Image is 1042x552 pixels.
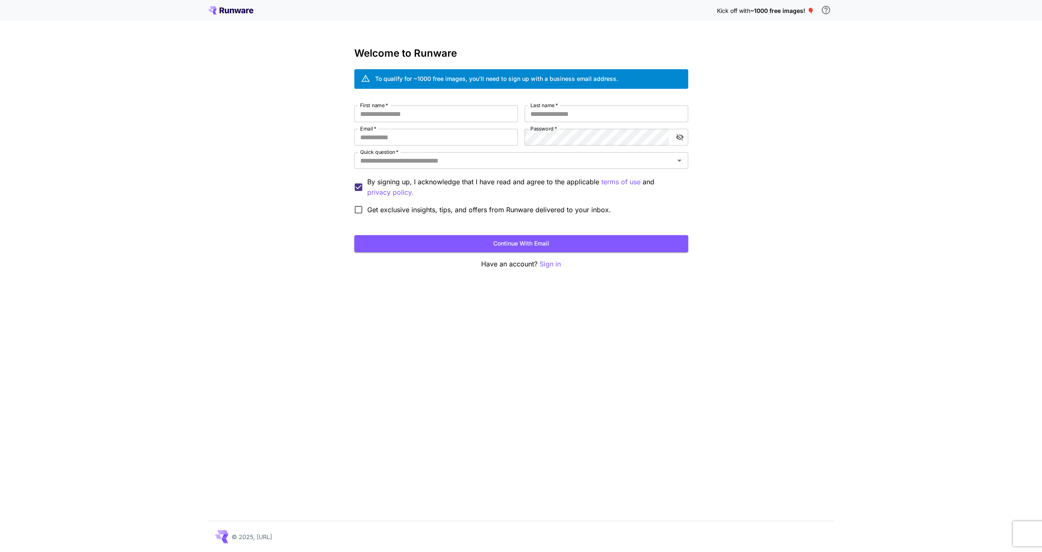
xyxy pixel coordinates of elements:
[530,102,558,109] label: Last name
[354,235,688,252] button: Continue with email
[817,2,834,18] button: In order to qualify for free credit, you need to sign up with a business email address and click ...
[530,125,557,132] label: Password
[601,177,641,187] button: By signing up, I acknowledge that I have read and agree to the applicable and privacy policy.
[367,205,611,215] span: Get exclusive insights, tips, and offers from Runware delivered to your inbox.
[750,7,814,14] span: ~1000 free images! 🎈
[367,187,414,198] p: privacy policy.
[360,125,376,132] label: Email
[717,7,750,14] span: Kick off with
[232,532,272,541] p: © 2025, [URL]
[375,74,618,83] div: To qualify for ~1000 free images, you’ll need to sign up with a business email address.
[367,177,681,198] p: By signing up, I acknowledge that I have read and agree to the applicable and
[674,155,685,166] button: Open
[360,102,388,109] label: First name
[601,177,641,187] p: terms of use
[540,259,561,269] button: Sign in
[367,187,414,198] button: By signing up, I acknowledge that I have read and agree to the applicable terms of use and
[354,48,688,59] h3: Welcome to Runware
[672,130,687,145] button: toggle password visibility
[360,148,399,156] label: Quick question
[354,259,688,269] p: Have an account?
